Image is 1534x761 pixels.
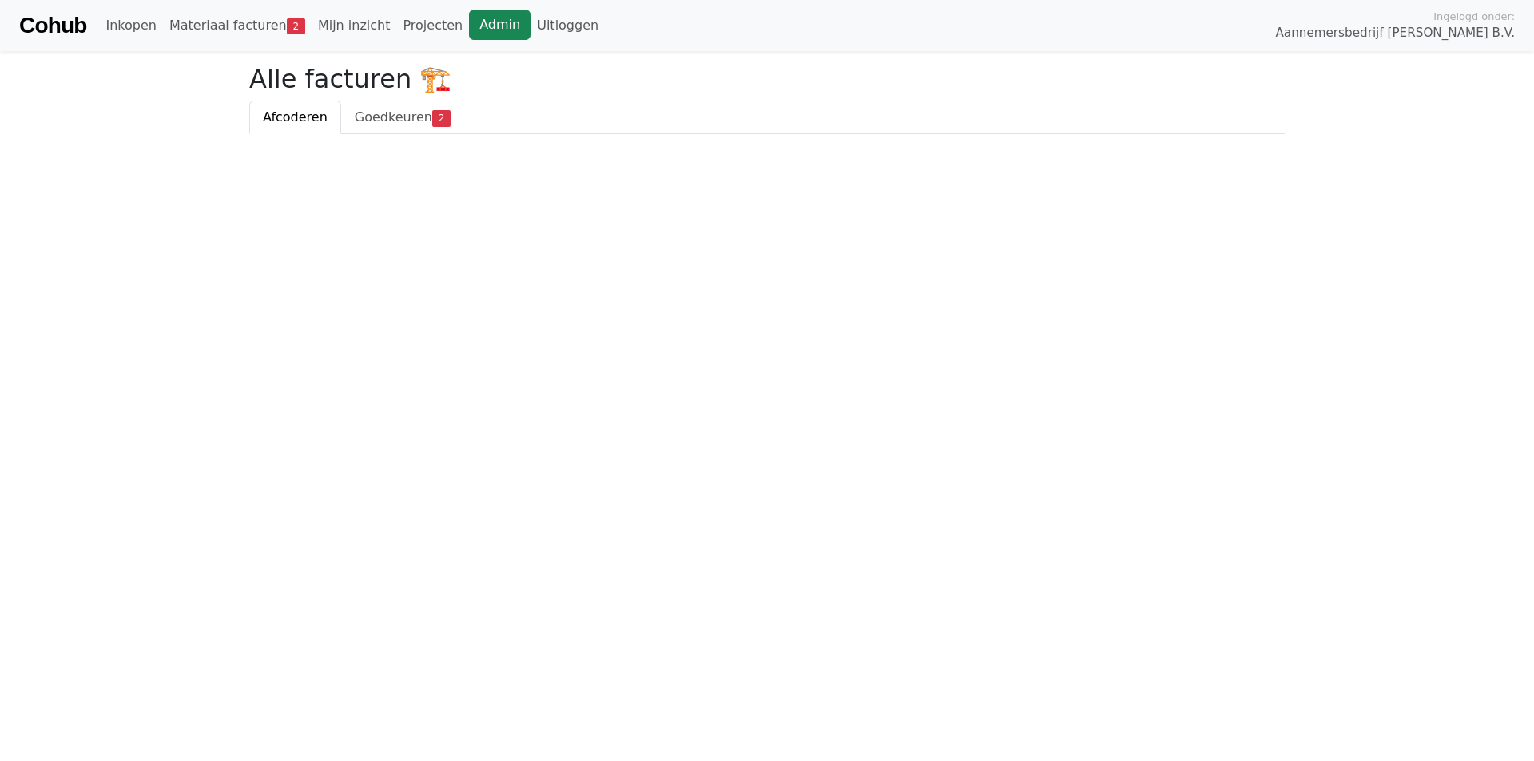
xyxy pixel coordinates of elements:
a: Projecten [396,10,469,42]
span: Goedkeuren [355,109,432,125]
a: Materiaal facturen2 [163,10,312,42]
span: Aannemersbedrijf [PERSON_NAME] B.V. [1275,24,1515,42]
a: Mijn inzicht [312,10,397,42]
a: Goedkeuren2 [341,101,464,134]
a: Afcoderen [249,101,341,134]
a: Cohub [19,6,86,45]
span: Ingelogd onder: [1433,9,1515,24]
a: Inkopen [99,10,162,42]
a: Uitloggen [531,10,605,42]
span: Afcoderen [263,109,328,125]
span: 2 [287,18,305,34]
span: 2 [432,110,451,126]
h2: Alle facturen 🏗️ [249,64,1285,94]
a: Admin [469,10,531,40]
